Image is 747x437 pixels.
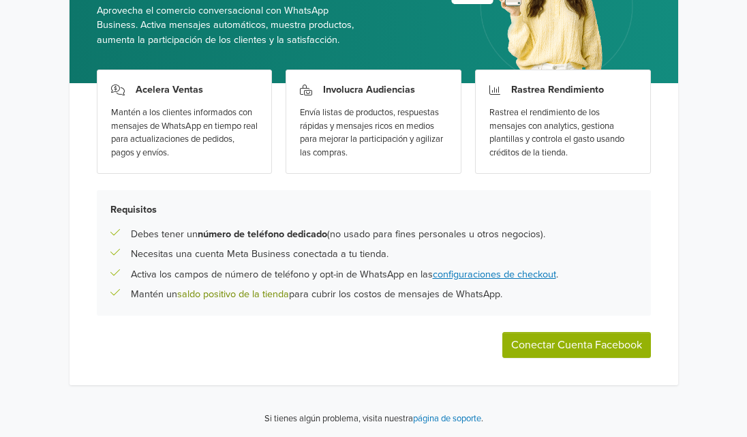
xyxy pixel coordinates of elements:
[433,269,556,280] a: configuraciones de checkout
[131,227,545,242] p: Debes tener un (no usado para fines personales u otros negocios).
[136,84,203,95] h3: Acelera Ventas
[300,106,447,160] div: Envía listas de productos, respuestas rápidas y mensajes ricos en medios para mejorar la particip...
[264,412,483,426] p: Si tienes algún problema, visita nuestra .
[511,84,604,95] h3: Rastrea Rendimiento
[131,287,502,302] p: Mantén un para cubrir los costos de mensajes de WhatsApp.
[131,247,388,262] p: Necesitas una cuenta Meta Business conectada a tu tienda.
[97,3,363,48] span: Aprovecha el comercio conversacional con WhatsApp Business. Activa mensajes automáticos, muestra ...
[110,204,637,215] h5: Requisitos
[413,413,481,424] a: página de soporte
[131,267,558,282] p: Activa los campos de número de teléfono y opt-in de WhatsApp en las .
[177,288,289,300] a: saldo positivo de la tienda
[111,106,258,160] div: Mantén a los clientes informados con mensajes de WhatsApp en tiempo real para actualizaciones de ...
[198,228,327,240] b: número de teléfono dedicado
[323,84,415,95] h3: Involucra Audiencias
[502,332,651,358] button: Conectar Cuenta Facebook
[489,106,637,160] div: Rastrea el rendimiento de los mensajes con analytics, gestiona plantillas y controla el gasto usa...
